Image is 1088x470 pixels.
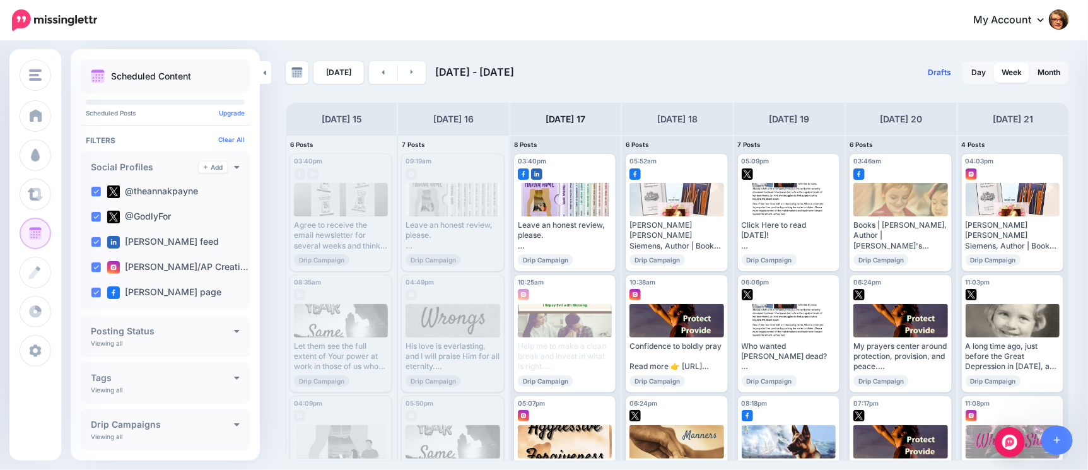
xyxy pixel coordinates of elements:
[91,327,234,336] h4: Posting Status
[742,341,836,372] div: Who wanted [PERSON_NAME] dead? Read more 👉 [URL] #RomanticSuspense #Christian #NewportBeach
[966,254,1021,266] span: Drip Campaign
[629,399,657,407] span: 06:24pm
[995,427,1025,457] div: Open Intercom Messenger
[294,278,321,286] span: 08:35am
[626,141,649,148] span: 6 Posts
[91,433,122,440] p: Viewing all
[107,211,120,223] img: twitter-square.png
[518,254,573,266] span: Drip Campaign
[853,220,947,251] div: Books | [PERSON_NAME], Author | [PERSON_NAME]'s Snippets Read more 👉 [URL] #author #Christian
[86,110,245,116] p: Scheduled Posts
[322,112,362,127] h4: [DATE] 15
[107,185,198,198] label: @theannakpayne
[962,141,986,148] span: 4 Posts
[91,339,122,347] p: Viewing all
[406,168,417,180] img: instagram-grey-square.png
[966,168,977,180] img: instagram-square.png
[920,61,959,84] a: Drafts
[107,261,249,274] label: [PERSON_NAME]/AP Creati…
[294,157,322,165] span: 03:40pm
[1030,62,1068,83] a: Month
[769,112,809,127] h4: [DATE] 19
[406,157,431,165] span: 09:19am
[850,141,873,148] span: 6 Posts
[107,236,120,249] img: linkedin-square.png
[406,278,434,286] span: 04:49pm
[91,373,234,382] h4: Tags
[742,289,753,300] img: twitter-square.png
[928,69,951,76] span: Drafts
[966,278,990,286] span: 11:03pm
[853,399,879,407] span: 07:17pm
[629,220,723,251] div: [PERSON_NAME] [PERSON_NAME] Siemens, Author | Books | Inspirational Read more 👉 [URL] #books #chr...
[629,278,655,286] span: 10:38am
[402,141,425,148] span: 7 Posts
[853,157,881,165] span: 03:46am
[218,136,245,143] a: Clear All
[91,420,234,429] h4: Drip Campaigns
[742,278,769,286] span: 06:06pm
[880,112,922,127] h4: [DATE] 20
[406,375,461,387] span: Drip Campaign
[91,69,105,83] img: calendar.png
[629,410,641,421] img: twitter-square.png
[107,261,120,274] img: instagram-square.png
[546,112,585,127] h4: [DATE] 17
[291,67,303,78] img: calendar-grey-darker.png
[518,399,545,407] span: 05:07pm
[961,5,1069,36] a: My Account
[294,410,305,421] img: instagram-grey-square.png
[91,386,122,394] p: Viewing all
[294,289,305,300] img: linkedin-grey-square.png
[107,286,120,299] img: facebook-square.png
[629,341,723,372] div: Confidence to boldly pray Read more 👉 [URL] #prayer #[DEMOGRAPHIC_DATA]
[742,254,797,266] span: Drip Campaign
[629,168,641,180] img: facebook-square.png
[518,168,529,180] img: facebook-square.png
[406,341,500,372] div: His love is everlasting, and I will praise Him for all eternity. Read more 👉 [URL] #[DEMOGRAPHIC_...
[742,410,753,421] img: facebook-square.png
[91,163,199,172] h4: Social Profiles
[406,399,433,407] span: 05:50pm
[518,341,612,372] div: Help me to make a clean break and invest in what is right. Read more 👉 [URL] #forgiveness #prayer...
[966,399,990,407] span: 11:08pm
[107,286,221,299] label: [PERSON_NAME] page
[993,112,1033,127] h4: [DATE] 21
[531,168,542,180] img: linkedin-square.png
[994,62,1029,83] a: Week
[435,66,514,78] span: [DATE] - [DATE]
[86,136,245,145] h4: Filters
[406,220,500,251] div: Leave an honest review, please. Read more 👉 [URL] #ReadChristianFiction #CozyMysteries #LeaveReviews
[290,141,313,148] span: 6 Posts
[966,157,994,165] span: 04:03pm
[742,220,836,251] div: Click Here to read [DATE]! Read more 👉 [URL] #RomanticSuspense #Christian #NewportBeach
[313,61,364,84] a: [DATE]
[966,341,1060,372] div: A long time ago, just before the Great Depression in [DATE], a little girl was born to two school...
[518,278,544,286] span: 10:25am
[629,375,685,387] span: Drip Campaign
[294,399,322,407] span: 04:09pm
[742,375,797,387] span: Drip Campaign
[111,72,191,81] p: Scheduled Content
[12,9,97,31] img: Missinglettr
[629,254,685,266] span: Drip Campaign
[964,62,993,83] a: Day
[294,341,388,372] div: Let them see the full extent of Your power at work in those of us who believe, and may it be done...
[629,289,641,300] img: instagram-square.png
[853,410,865,421] img: twitter-square.png
[966,220,1060,251] div: [PERSON_NAME] [PERSON_NAME] Siemens, Author | Books | Inspirational Read more 👉 [URL] #books #chr...
[966,410,977,421] img: instagram-square.png
[742,157,769,165] span: 05:09pm
[514,141,537,148] span: 8 Posts
[107,185,120,198] img: twitter-square.png
[518,289,529,300] img: instagram-square.png
[742,168,753,180] img: twitter-square.png
[657,112,698,127] h4: [DATE] 18
[629,157,657,165] span: 05:52am
[853,375,909,387] span: Drip Campaign
[406,254,461,266] span: Drip Campaign
[738,141,761,148] span: 7 Posts
[518,157,546,165] span: 03:40pm
[199,162,228,173] a: Add
[853,278,881,286] span: 06:24pm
